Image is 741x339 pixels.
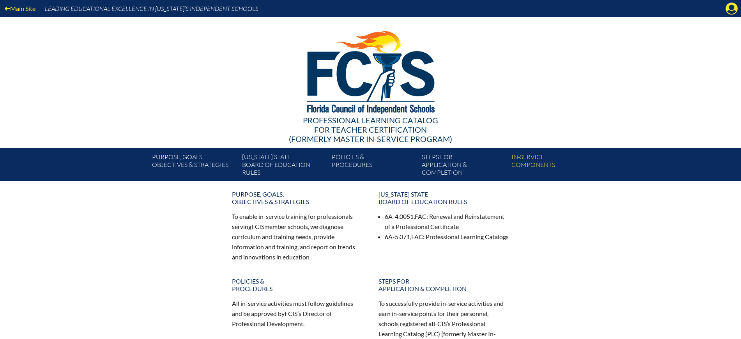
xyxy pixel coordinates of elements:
a: In-servicecomponents [508,151,598,181]
li: 6A-4.0051, : Renewal and Reinstatement of a Professional Certificate [385,211,509,232]
a: Policies &Procedures [329,151,418,181]
p: To enable in-service training for professionals serving member schools, we diagnose curriculum an... [232,211,363,262]
a: Purpose, goals,objectives & strategies [227,187,368,208]
p: All in-service activities must follow guidelines and be approved by ’s Director of Professional D... [232,298,363,329]
a: Purpose, goals,objectives & strategies [149,151,239,181]
span: FAC [415,213,426,220]
a: [US_STATE] StateBoard of Education rules [374,187,514,208]
div: Professional Learning Catalog (formerly Master In-service Program) [146,115,595,144]
svg: Manage Account [725,2,738,15]
span: FAC [411,233,423,240]
span: FCIS [434,320,447,327]
a: Policies &Procedures [227,274,368,295]
img: FCISlogo221.eps [290,17,451,124]
span: FCIS [285,310,297,317]
span: for Teacher Certification [314,125,427,134]
li: 6A-5.071, : Professional Learning Catalogs [385,232,509,242]
a: Steps forapplication & completion [419,151,508,181]
a: [US_STATE] StateBoard of Education rules [239,151,329,181]
span: PLC [427,330,438,337]
a: Steps forapplication & completion [374,274,514,295]
a: Main Site [2,3,39,14]
span: FCIS [251,223,264,230]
